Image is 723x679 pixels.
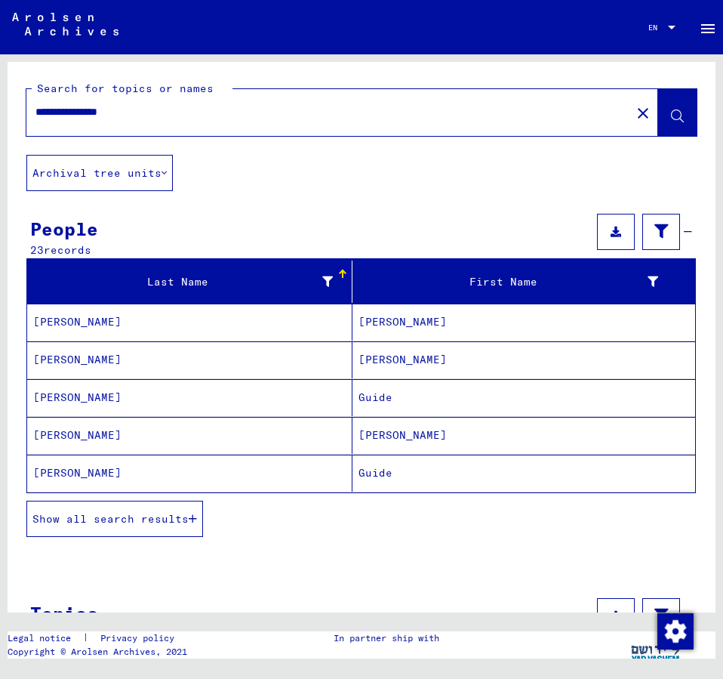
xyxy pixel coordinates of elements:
[26,155,173,191] button: Archival tree units
[27,379,352,416] mat-cell: [PERSON_NAME]
[33,274,333,290] div: Last Name
[27,341,352,378] mat-cell: [PERSON_NAME]
[657,613,693,649] div: Change consent
[334,631,439,645] p: In partner ship with
[37,82,214,95] mat-label: Search for topics or names
[27,304,352,341] mat-cell: [PERSON_NAME]
[8,631,83,645] a: Legal notice
[27,455,352,492] mat-cell: [PERSON_NAME]
[27,417,352,454] mat-cell: [PERSON_NAME]
[30,600,98,627] div: Topics
[352,261,695,303] mat-header-cell: First Name
[628,97,658,128] button: Clear
[32,512,189,526] span: Show all search results
[634,104,652,122] mat-icon: close
[30,243,44,257] span: 23
[27,261,352,303] mat-header-cell: Last Name
[693,12,723,42] button: Toggle sidenav
[44,243,91,257] span: records
[88,631,192,645] a: Privacy policy
[352,341,695,378] mat-cell: [PERSON_NAME]
[12,13,118,35] img: Arolsen_neg.svg
[657,613,694,650] img: Change consent
[30,215,98,242] div: People
[358,270,677,294] div: First Name
[33,270,352,294] div: Last Name
[352,379,695,416] mat-cell: Guide
[8,645,192,659] p: Copyright © Arolsen Archives, 2021
[648,23,665,32] span: EN
[26,501,203,537] button: Show all search results
[358,274,658,290] div: First Name
[352,304,695,341] mat-cell: [PERSON_NAME]
[628,631,685,669] img: yv_logo.png
[8,631,192,645] div: |
[699,20,717,38] mat-icon: Side nav toggle icon
[352,417,695,454] mat-cell: [PERSON_NAME]
[352,455,695,492] mat-cell: Guide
